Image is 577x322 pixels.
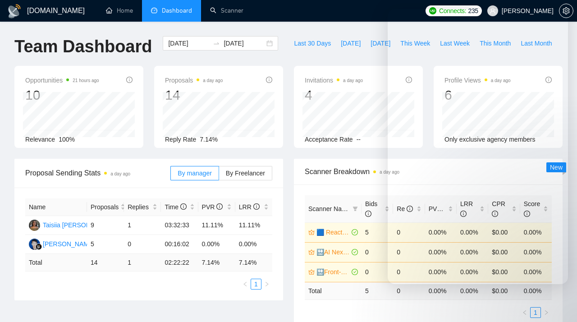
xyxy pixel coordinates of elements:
[530,307,541,318] li: 1
[429,7,436,14] img: upwork-logo.png
[305,282,362,299] td: Total
[198,235,235,254] td: 0.00%
[544,310,549,315] span: right
[25,75,99,86] span: Opportunities
[161,235,198,254] td: 00:16:02
[343,78,363,83] time: a day ago
[235,254,272,271] td: 7.14 %
[239,203,260,211] span: LRR
[87,198,124,216] th: Proposals
[380,170,399,175] time: a day ago
[289,36,336,51] button: Last 30 Days
[305,87,363,104] div: 4
[559,7,573,14] a: setting
[264,281,270,287] span: right
[25,198,87,216] th: Name
[224,38,265,48] input: End date
[365,211,371,217] span: info-circle
[357,136,361,143] span: --
[216,203,223,210] span: info-circle
[202,203,223,211] span: PVR
[29,220,40,231] img: TP
[178,170,211,177] span: By manager
[522,310,527,315] span: left
[165,87,223,104] div: 14
[198,254,235,271] td: 7.14 %
[251,279,261,290] li: 1
[336,36,366,51] button: [DATE]
[266,77,272,83] span: info-circle
[294,38,331,48] span: Last 30 Days
[126,77,133,83] span: info-circle
[362,222,393,242] td: 5
[73,78,99,83] time: 21 hours ago
[519,307,530,318] li: Previous Page
[546,291,568,313] iframe: Intercom live chat
[308,229,315,235] span: crown
[36,244,42,250] img: gigradar-bm.png
[425,282,457,299] td: 0.00 %
[541,307,552,318] li: Next Page
[124,216,161,235] td: 1
[316,247,350,257] a: 🔛AI NextJS & Typescript & MUI & Tailwind | Outstaff
[261,279,272,290] button: right
[226,170,265,177] span: By Freelancer
[25,136,55,143] span: Relevance
[316,267,350,277] a: 🔛Front-end (React, Next, TS, UI libr) | Outstaff
[393,282,425,299] td: 0
[151,7,157,14] span: dashboard
[165,136,196,143] span: Reply Rate
[308,249,315,255] span: crown
[87,235,124,254] td: 5
[253,203,260,210] span: info-circle
[351,202,360,216] span: filter
[308,269,315,275] span: crown
[235,216,272,235] td: 11.11%
[388,9,568,284] iframe: Intercom live chat
[352,229,358,235] span: check-circle
[457,282,488,299] td: 0.00 %
[240,279,251,290] button: left
[43,220,114,230] div: Taisiia [PERSON_NAME]
[261,279,272,290] li: Next Page
[110,171,130,176] time: a day ago
[243,281,248,287] span: left
[124,254,161,271] td: 1
[362,242,393,262] td: 0
[353,206,358,212] span: filter
[305,75,363,86] span: Invitations
[213,40,220,47] span: swap-right
[365,200,377,217] span: Bids
[240,279,251,290] li: Previous Page
[235,235,272,254] td: 0.00%
[29,240,95,247] a: HP[PERSON_NAME]
[559,4,573,18] button: setting
[200,136,218,143] span: 7.14%
[165,203,186,211] span: Time
[490,8,496,14] span: user
[87,254,124,271] td: 14
[91,202,119,212] span: Proposals
[308,205,350,212] span: Scanner Name
[87,216,124,235] td: 9
[371,38,390,48] span: [DATE]
[341,38,361,48] span: [DATE]
[43,239,95,249] div: [PERSON_NAME]
[541,307,552,318] button: right
[468,6,478,16] span: 235
[14,36,152,57] h1: Team Dashboard
[439,6,466,16] span: Connects:
[203,78,223,83] time: a day ago
[161,216,198,235] td: 03:32:33
[124,198,161,216] th: Replies
[168,38,209,48] input: Start date
[210,7,243,14] a: searchScanner
[25,167,170,179] span: Proposal Sending Stats
[106,7,133,14] a: homeHome
[59,136,75,143] span: 100%
[7,4,22,18] img: logo
[198,216,235,235] td: 11.11%
[29,239,40,250] img: HP
[180,203,187,210] span: info-circle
